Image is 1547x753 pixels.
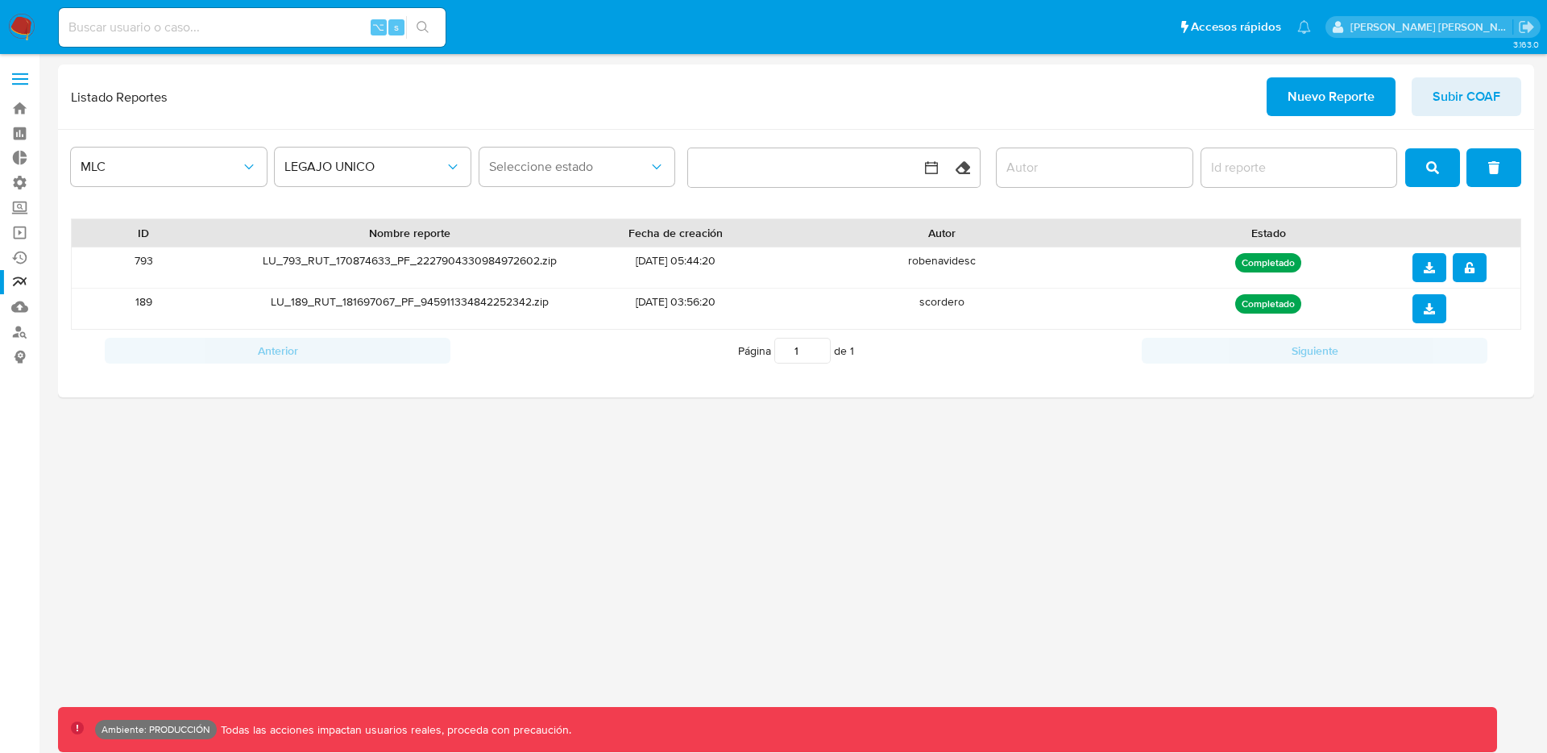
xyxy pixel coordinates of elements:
[59,17,446,38] input: Buscar usuario o caso...
[102,726,210,733] p: Ambiente: PRODUCCIÓN
[1191,19,1281,35] span: Accesos rápidos
[1518,19,1535,35] a: Salir
[1350,19,1513,35] p: jhon.osorio@mercadolibre.com.co
[406,16,439,39] button: search-icon
[217,722,571,738] p: Todas las acciones impactan usuarios reales, proceda con precaución.
[372,19,384,35] span: ⌥
[1297,20,1311,34] a: Notificaciones
[394,19,399,35] span: s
